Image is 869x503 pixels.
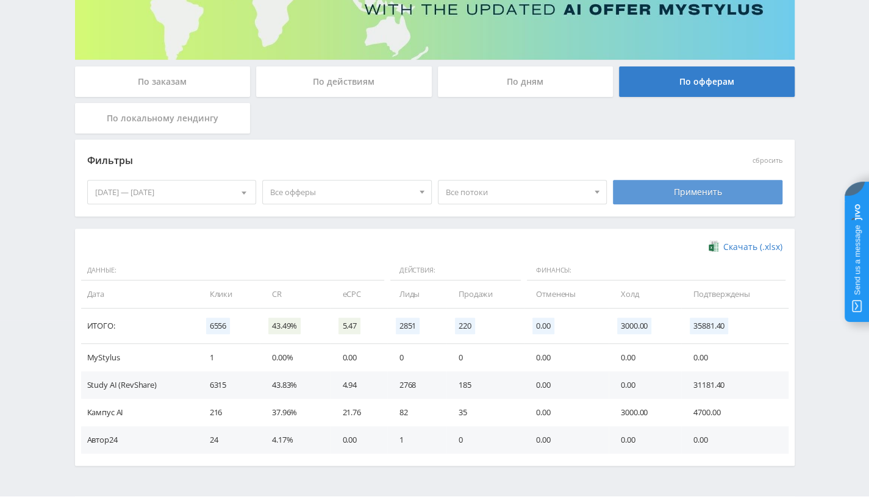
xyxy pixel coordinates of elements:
td: 1 [198,344,260,371]
td: 0.00 [524,371,609,399]
span: Действия: [390,260,521,281]
div: Фильтры [87,152,607,170]
td: Автор24 [81,426,198,454]
td: 35 [446,399,524,426]
span: 43.49% [268,318,301,334]
td: Продажи [446,280,524,308]
td: Study AI (RevShare) [81,371,198,399]
td: 0 [446,344,524,371]
td: 0.00 [524,344,609,371]
td: 4.17% [260,426,330,454]
span: Все потоки [446,180,588,204]
span: Все офферы [270,180,413,204]
td: 4.94 [330,371,387,399]
div: По локальному лендингу [75,103,251,134]
td: 0.00 [330,344,387,371]
td: 0 [446,426,524,454]
td: 0.00 [330,426,387,454]
td: 216 [198,399,260,426]
td: 0.00 [609,371,681,399]
td: Лиды [387,280,446,308]
td: Итого: [81,309,198,344]
td: 0.00 [524,399,609,426]
td: 0.00 [681,344,788,371]
div: По действиям [256,66,432,97]
td: Отменены [524,280,609,308]
span: Скачать (.xlsx) [723,242,782,252]
td: 3000.00 [609,399,681,426]
td: MyStylus [81,344,198,371]
a: Скачать (.xlsx) [709,241,782,253]
td: eCPC [330,280,387,308]
span: 5.47 [338,318,360,334]
span: 3000.00 [617,318,651,334]
td: Подтверждены [681,280,788,308]
td: 21.76 [330,399,387,426]
span: 35881.40 [690,318,728,334]
td: 4700.00 [681,399,788,426]
td: Холд [609,280,681,308]
td: 0.00 [609,426,681,454]
td: 2768 [387,371,446,399]
span: 6556 [206,318,230,334]
div: Применить [613,180,782,204]
td: 185 [446,371,524,399]
div: По дням [438,66,613,97]
span: Финансы: [527,260,785,281]
img: xlsx [709,240,719,252]
td: 37.96% [260,399,330,426]
span: 0.00 [532,318,554,334]
td: 0.00 [609,344,681,371]
td: Клики [198,280,260,308]
td: 43.83% [260,371,330,399]
span: Данные: [81,260,384,281]
div: [DATE] — [DATE] [88,180,256,204]
td: 0.00 [681,426,788,454]
div: По заказам [75,66,251,97]
div: По офферам [619,66,795,97]
td: 24 [198,426,260,454]
span: 2851 [396,318,420,334]
td: 0.00% [260,344,330,371]
td: 82 [387,399,446,426]
td: 6315 [198,371,260,399]
td: CR [260,280,330,308]
span: 220 [455,318,475,334]
td: Дата [81,280,198,308]
button: сбросить [753,157,782,165]
td: 0.00 [524,426,609,454]
td: Кампус AI [81,399,198,426]
td: 1 [387,426,446,454]
td: 0 [387,344,446,371]
td: 31181.40 [681,371,788,399]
